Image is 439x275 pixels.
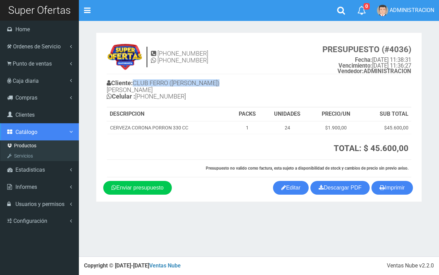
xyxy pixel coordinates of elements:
[387,262,434,270] div: Ventas Nube v2.2.0
[361,121,411,134] td: $45.600,00
[364,3,370,10] span: 0
[310,181,370,195] a: Descargar PDF
[273,181,309,195] a: Editar
[337,68,411,75] b: ADMINISTRACION
[337,68,364,75] strong: Vendedor:
[390,7,434,13] span: ADMINISTRACION
[107,79,133,87] b: Cliente:
[107,93,135,100] b: Celular :
[15,129,37,135] span: Catálogo
[311,121,361,134] td: $1.900,00
[361,107,411,121] th: SUB TOTAL
[15,112,35,118] span: Clientes
[13,78,39,84] span: Caja diaria
[13,43,61,50] span: Ordenes de Servicio
[322,45,411,54] strong: PRESUPUESTO (#4036)
[230,121,264,134] td: 1
[371,181,413,195] button: Imprimir
[13,60,52,67] span: Punto de ventas
[15,94,37,101] span: Compras
[264,107,311,121] th: UNIDADES
[107,78,259,103] h4: CLUB FERRO ([PERSON_NAME]) [PERSON_NAME] [PHONE_NUMBER]
[116,185,164,191] span: Enviar presupuesto
[15,167,45,173] span: Estadisticas
[2,151,79,161] a: Servicios
[230,107,264,121] th: PACKS
[107,43,143,71] img: 9k=
[149,262,181,269] a: Ventas Nube
[8,4,71,16] span: Super Ofertas
[334,144,408,153] strong: TOTAL: $ 45.600,00
[15,184,37,190] span: Informes
[107,107,230,121] th: DESCRIPCION
[107,121,230,134] td: CERVEZA CORONA PORRON 330 CC
[264,121,311,134] td: 24
[13,218,47,224] span: Configuración
[339,62,372,69] strong: Vencimiento:
[377,5,388,16] img: User Image
[15,201,64,207] span: Usuarios y permisos
[322,45,411,75] small: [DATE] 11:38:31 [DATE] 11:36:27
[311,107,361,121] th: PRECIO/UN
[2,140,79,151] a: Productos
[355,57,372,63] strong: Fecha:
[103,181,172,195] a: Enviar presupuesto
[151,50,208,64] h4: [PHONE_NUMBER] [PHONE_NUMBER]
[84,262,181,269] strong: Copyright © [DATE]-[DATE]
[206,166,408,171] strong: Presupuesto no valido como factura, esta sujeto a disponibilidad de stock y cambios de precio sin...
[15,26,30,33] span: Home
